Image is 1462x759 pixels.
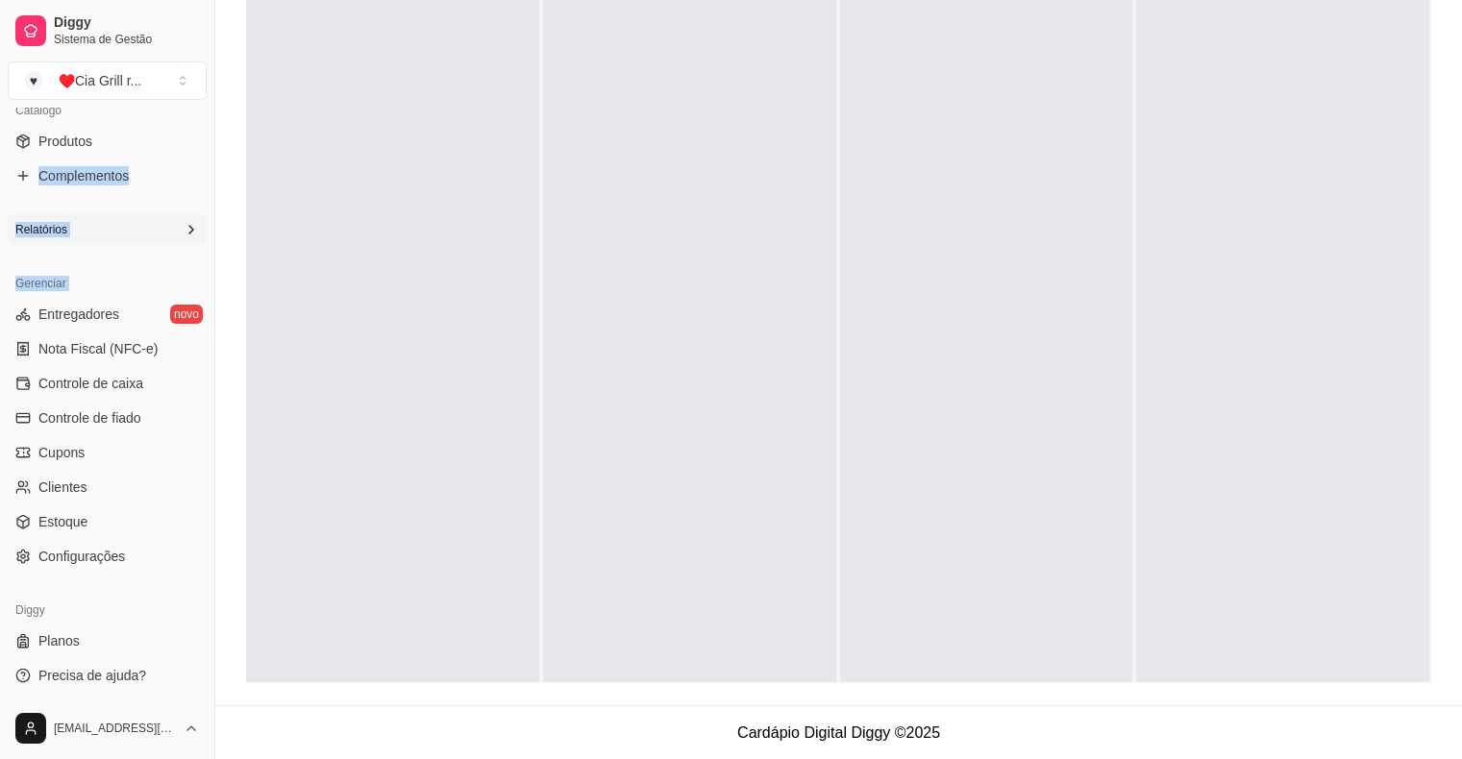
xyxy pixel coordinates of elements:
[24,71,43,90] span: ♥
[38,305,119,324] span: Entregadores
[8,61,207,100] button: Select a team
[59,71,141,90] div: ♥️Cia Grill r ...
[38,374,143,393] span: Controle de caixa
[54,32,199,47] span: Sistema de Gestão
[8,403,207,433] a: Controle de fiado
[8,660,207,691] a: Precisa de ajuda?
[54,14,199,32] span: Diggy
[38,408,141,428] span: Controle de fiado
[8,299,207,330] a: Entregadoresnovo
[38,512,87,531] span: Estoque
[38,666,146,685] span: Precisa de ajuda?
[8,368,207,399] a: Controle de caixa
[38,477,87,497] span: Clientes
[38,631,80,650] span: Planos
[8,625,207,656] a: Planos
[8,268,207,299] div: Gerenciar
[38,132,92,151] span: Produtos
[38,443,85,462] span: Cupons
[8,8,207,54] a: DiggySistema de Gestão
[38,339,158,358] span: Nota Fiscal (NFC-e)
[54,721,176,736] span: [EMAIL_ADDRESS][DOMAIN_NAME]
[8,437,207,468] a: Cupons
[8,595,207,625] div: Diggy
[8,506,207,537] a: Estoque
[8,333,207,364] a: Nota Fiscal (NFC-e)
[8,126,207,157] a: Produtos
[8,705,207,751] button: [EMAIL_ADDRESS][DOMAIN_NAME]
[8,95,207,126] div: Catálogo
[15,222,67,237] span: Relatórios
[8,472,207,502] a: Clientes
[38,166,129,185] span: Complementos
[8,541,207,572] a: Configurações
[38,547,125,566] span: Configurações
[8,160,207,191] a: Complementos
